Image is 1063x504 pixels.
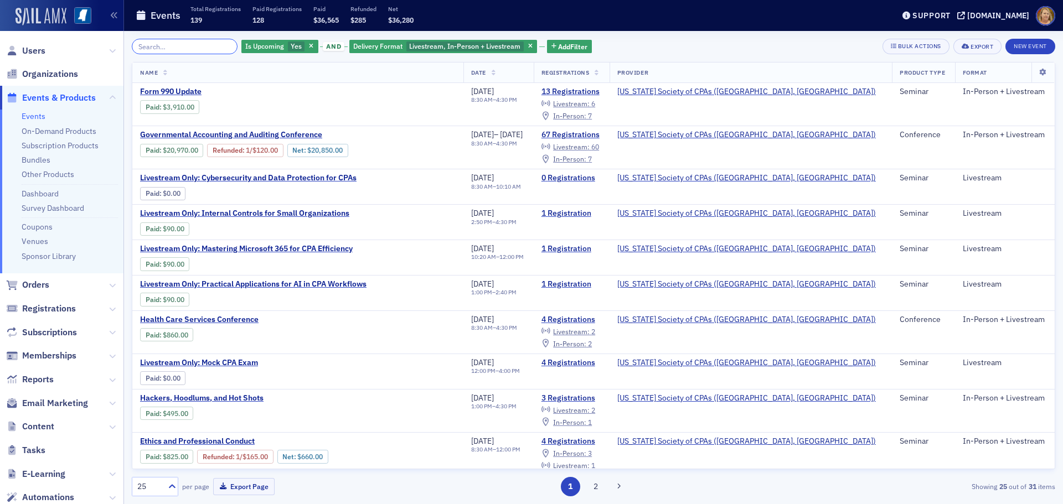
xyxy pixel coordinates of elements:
[957,12,1033,19] button: [DOMAIN_NAME]
[146,225,163,233] span: :
[541,437,602,446] a: 4 Registrations
[547,40,592,54] button: AddFilter
[471,289,517,296] div: –
[617,279,876,289] span: Mississippi Society of CPAs (Ridgeland, MS)
[471,445,493,453] time: 8:30 AM
[471,218,492,226] time: 2:50 PM
[66,7,91,26] a: View Homepage
[499,253,524,261] time: 12:00 PM
[617,69,648,76] span: Provider
[350,15,366,24] span: $285
[140,407,193,420] div: Paid: 4 - $49500
[16,8,66,25] img: SailAMX
[163,103,194,111] span: $3,910.00
[541,69,590,76] span: Registrations
[146,260,163,268] span: :
[617,358,876,368] span: Mississippi Society of CPAs (Ridgeland, MS)
[617,209,876,219] span: Mississippi Society of CPAs (Ridgeland, MS)
[541,461,595,470] a: Livestream: 1
[252,15,264,24] span: 128
[617,130,876,140] a: [US_STATE] Society of CPAs ([GEOGRAPHIC_DATA], [GEOGRAPHIC_DATA])
[146,189,163,198] span: :
[553,449,586,458] span: In-Person :
[963,209,1047,219] div: Livestream
[496,324,517,331] time: 4:30 PM
[163,260,184,268] span: $90.00
[963,279,1047,289] div: Livestream
[307,146,343,154] span: $20,850.00
[140,222,189,236] div: Paid: 3 - $9000
[22,397,88,409] span: Email Marketing
[541,406,595,414] a: Livestream: 2
[22,126,96,136] a: On-Demand Products
[900,279,947,289] div: Seminar
[553,418,586,427] span: In-Person :
[617,358,876,368] a: [US_STATE] Society of CPAs ([GEOGRAPHIC_DATA], [GEOGRAPHIC_DATA])
[140,358,326,368] a: Livestream Only: Mock CPA Exam
[541,327,595,336] a: Livestream: 2
[471,446,520,453] div: –
[132,39,238,54] input: Search…
[541,143,599,152] a: Livestream: 60
[586,477,605,496] button: 2
[471,367,520,375] div: –
[471,288,492,296] time: 1:00 PM
[997,481,1009,491] strong: 25
[151,9,180,22] h1: Events
[140,257,189,271] div: Paid: 2 - $9000
[617,209,876,219] a: [US_STATE] Society of CPAs ([GEOGRAPHIC_DATA], [GEOGRAPHIC_DATA])
[140,87,326,97] a: Form 990 Update
[282,453,297,461] span: Net :
[146,453,163,461] span: :
[163,295,184,304] span: $90.00
[242,453,268,461] span: $165.00
[471,357,494,367] span: [DATE]
[553,111,586,120] span: In-Person :
[388,15,414,24] span: $36,280
[140,209,349,219] span: Livestream Only: Internal Controls for Small Organizations
[541,358,602,368] a: 4 Registrations
[1026,481,1038,491] strong: 31
[6,373,54,386] a: Reports
[963,173,1047,183] div: Livestream
[146,374,163,382] span: :
[388,5,414,13] p: Net
[496,445,520,453] time: 12:00 PM
[898,43,941,49] div: Bulk Actions
[182,481,209,491] label: per page
[140,437,326,446] span: Ethics and Professional Conduct
[6,491,74,503] a: Automations
[617,87,876,97] a: [US_STATE] Society of CPAs ([GEOGRAPHIC_DATA], [GEOGRAPHIC_DATA])
[140,315,326,325] a: Health Care Services Conference
[471,96,493,103] time: 8:30 AM
[617,130,876,140] span: Mississippi Society of CPAs (Ridgeland, MS)
[617,315,876,325] span: Mississippi Society of CPAs (Ridgeland, MS)
[588,449,592,458] span: 3
[146,189,159,198] a: Paid
[252,5,302,13] p: Paid Registrations
[541,279,602,289] a: 1 Registration
[541,155,592,164] a: In-Person: 7
[323,42,344,51] span: and
[146,103,163,111] span: :
[213,478,275,495] button: Export Page
[500,129,523,139] span: [DATE]
[591,142,599,151] span: 60
[541,130,602,140] a: 67 Registrations
[617,437,876,446] span: Mississippi Society of CPAs (Ridgeland, MS)
[22,373,54,386] span: Reports
[245,41,284,50] span: Is Upcoming
[963,437,1047,446] div: In-Person + Livestream
[146,453,159,461] a: Paid
[320,42,348,51] button: and
[292,146,307,154] span: Net :
[140,279,367,289] a: Livestream Only: Practical Applications for AI in CPA Workflows
[617,244,876,254] span: Mississippi Society of CPAs (Ridgeland, MS)
[496,139,517,147] time: 4:30 PM
[146,374,159,382] a: Paid
[471,219,517,226] div: –
[146,295,159,304] a: Paid
[213,146,242,154] a: Refunded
